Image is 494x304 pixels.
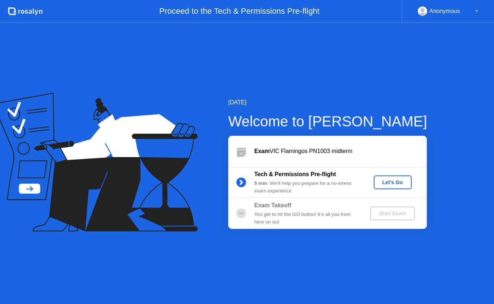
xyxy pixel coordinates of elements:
[228,98,427,107] div: [DATE]
[374,175,412,189] button: Let's Go
[254,148,270,154] b: Exam
[254,181,267,186] b: 5 min
[254,171,336,177] b: Tech & Permissions Pre-flight
[370,207,415,220] button: Start Exam
[475,6,478,16] div: ▼
[254,202,291,208] b: Exam Takeoff
[373,210,412,216] div: Start Exam
[228,110,427,132] div: Welcome to [PERSON_NAME]
[377,179,409,185] div: Let's Go
[254,180,358,195] div: : We’ll help you prepare for a no-stress exam experience
[254,211,358,226] div: You get to hit the GO button! It’s all you from here on out
[429,6,460,16] div: Anonymous
[254,147,427,156] div: VIC Flamingos PN1003 midterm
